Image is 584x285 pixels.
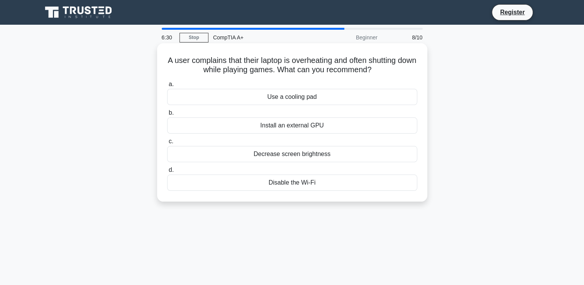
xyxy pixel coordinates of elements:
div: 8/10 [382,30,427,45]
span: d. [169,166,174,173]
span: b. [169,109,174,116]
div: Decrease screen brightness [167,146,417,162]
a: Stop [179,33,208,42]
div: CompTIA A+ [208,30,315,45]
div: Disable the Wi-Fi [167,175,417,191]
span: c. [169,138,173,144]
div: Install an external GPU [167,117,417,134]
div: Beginner [315,30,382,45]
div: Use a cooling pad [167,89,417,105]
h5: A user complains that their laptop is overheating and often shutting down while playing games. Wh... [166,56,418,75]
div: 6:30 [157,30,179,45]
span: a. [169,81,174,87]
a: Register [495,7,529,17]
